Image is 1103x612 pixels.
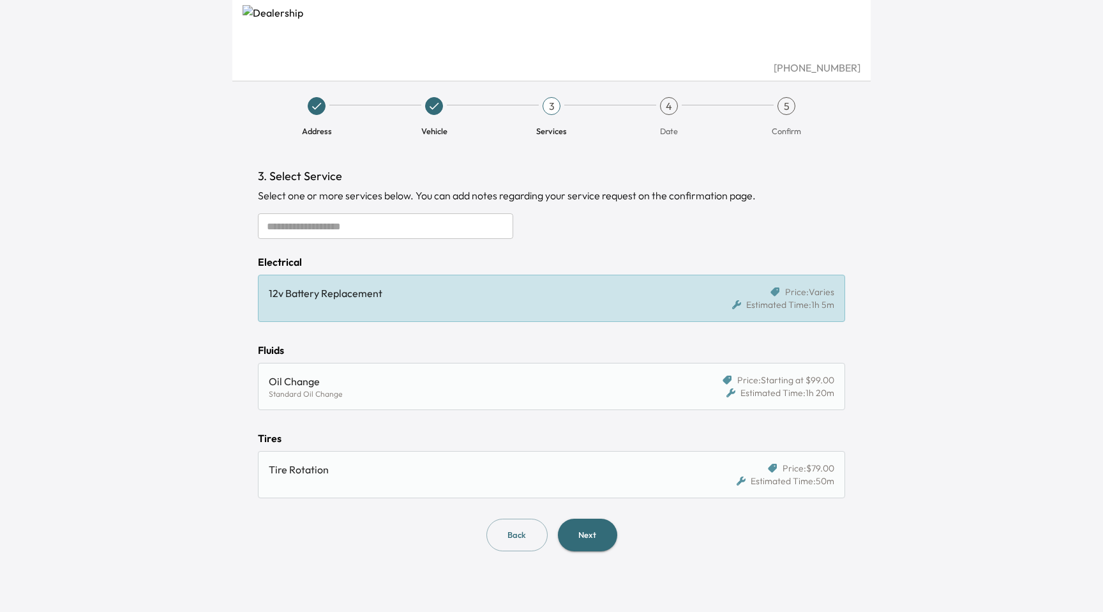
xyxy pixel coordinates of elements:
[737,475,834,487] div: Estimated Time: 50m
[726,386,834,399] div: Estimated Time: 1h 20m
[421,125,447,137] span: Vehicle
[269,389,683,399] div: Standard Oil Change
[243,60,860,75] div: [PHONE_NUMBER]
[785,286,834,298] span: Price: Varies
[660,97,678,115] div: 4
[269,374,683,389] div: Oil Change
[737,374,834,386] span: Price: Starting at $99.00
[558,519,617,551] button: Next
[543,97,560,115] div: 3
[258,342,845,358] div: Fluids
[536,125,567,137] span: Services
[772,125,801,137] span: Confirm
[243,5,860,60] img: Dealership
[486,519,548,551] button: Back
[783,462,834,475] span: Price: $79.00
[258,167,845,185] h1: 3. Select Service
[258,431,845,446] div: Tires
[269,462,683,477] div: Tire Rotation
[660,125,678,137] span: Date
[258,254,845,270] div: Electrical
[732,298,834,311] div: Estimated Time: 1h 5m
[269,286,683,301] div: 12v Battery Replacement
[258,188,845,203] div: Select one or more services below. You can add notes regarding your service request on the confir...
[777,97,795,115] div: 5
[302,125,332,137] span: Address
